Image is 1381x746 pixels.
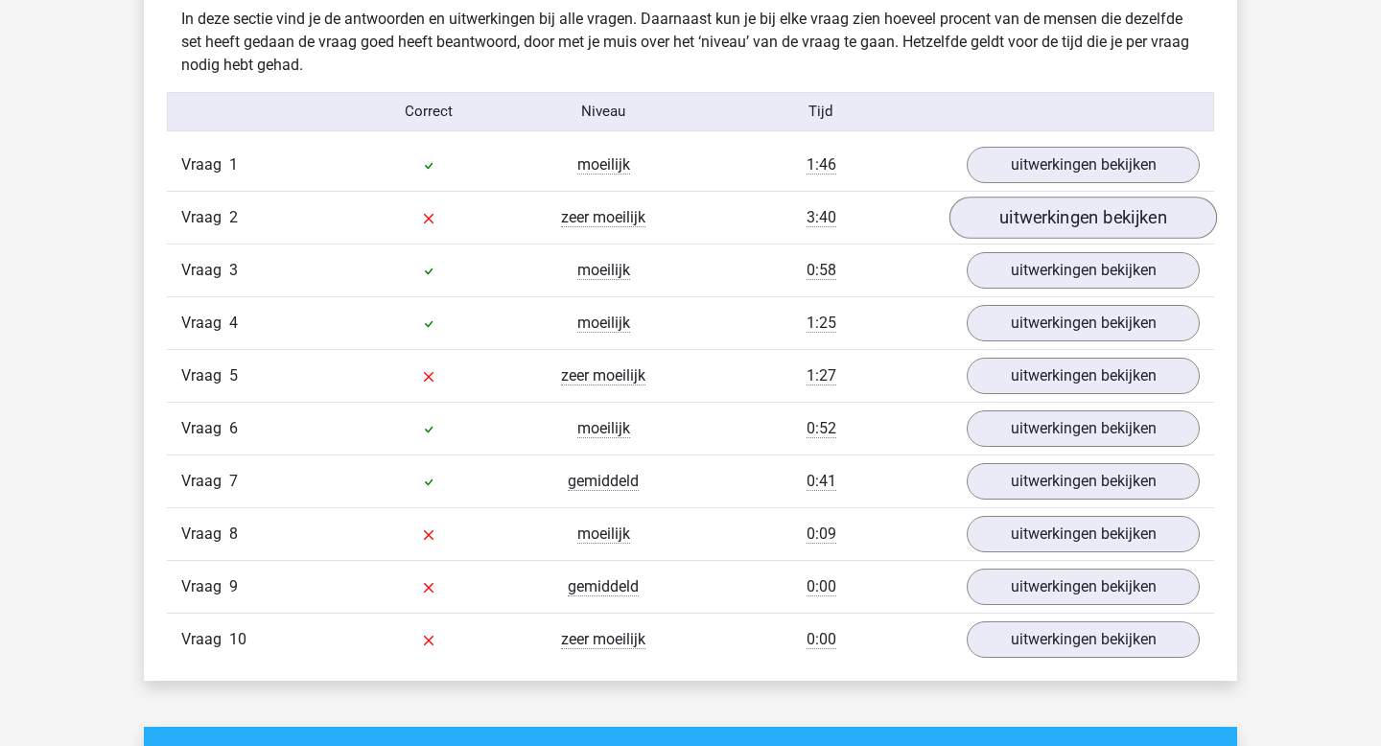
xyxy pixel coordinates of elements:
span: 0:09 [807,525,836,544]
a: uitwerkingen bekijken [967,252,1200,289]
a: uitwerkingen bekijken [967,305,1200,341]
span: Vraag [181,523,229,546]
span: zeer moeilijk [561,366,645,385]
div: Correct [342,101,517,123]
a: uitwerkingen bekijken [967,358,1200,394]
a: uitwerkingen bekijken [967,410,1200,447]
a: uitwerkingen bekijken [967,463,1200,500]
span: 1 [229,155,238,174]
span: Vraag [181,312,229,335]
span: 10 [229,630,246,648]
span: 1:46 [807,155,836,175]
span: Vraag [181,417,229,440]
a: uitwerkingen bekijken [949,197,1217,239]
a: uitwerkingen bekijken [967,516,1200,552]
span: Vraag [181,206,229,229]
span: 1:25 [807,314,836,333]
a: uitwerkingen bekijken [967,147,1200,183]
span: 0:58 [807,261,836,280]
div: In deze sectie vind je de antwoorden en uitwerkingen bij alle vragen. Daarnaast kun je bij elke v... [167,8,1214,77]
span: moeilijk [577,419,630,438]
a: uitwerkingen bekijken [967,569,1200,605]
span: 5 [229,366,238,385]
span: 9 [229,577,238,595]
div: Niveau [516,101,690,123]
span: 1:27 [807,366,836,385]
span: zeer moeilijk [561,208,645,227]
span: 0:52 [807,419,836,438]
span: Vraag [181,470,229,493]
span: moeilijk [577,261,630,280]
span: gemiddeld [568,472,639,491]
span: 7 [229,472,238,490]
a: uitwerkingen bekijken [967,621,1200,658]
span: 8 [229,525,238,543]
span: Vraag [181,364,229,387]
span: zeer moeilijk [561,630,645,649]
span: 6 [229,419,238,437]
span: gemiddeld [568,577,639,596]
span: 3 [229,261,238,279]
span: moeilijk [577,155,630,175]
span: moeilijk [577,525,630,544]
span: 0:00 [807,577,836,596]
span: 3:40 [807,208,836,227]
span: 0:00 [807,630,836,649]
span: Vraag [181,259,229,282]
div: Tijd [690,101,952,123]
span: Vraag [181,153,229,176]
span: Vraag [181,575,229,598]
span: 4 [229,314,238,332]
span: 2 [229,208,238,226]
span: Vraag [181,628,229,651]
span: moeilijk [577,314,630,333]
span: 0:41 [807,472,836,491]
